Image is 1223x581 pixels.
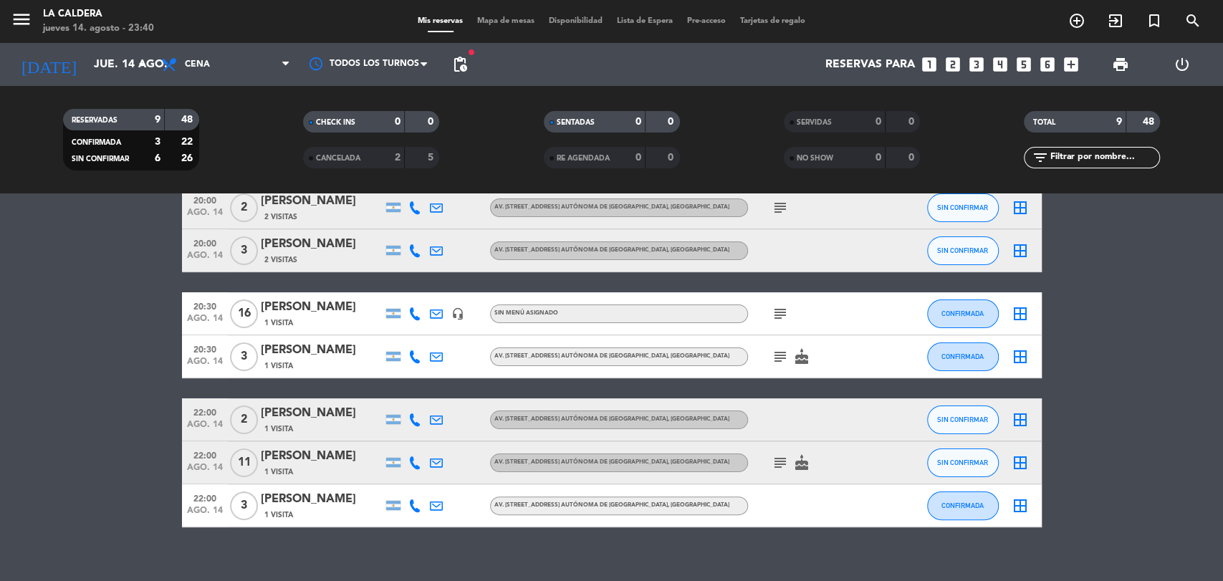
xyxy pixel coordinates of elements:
span: SIN CONFIRMAR [937,458,988,466]
span: Av. [STREET_ADDRESS] Autónoma de [GEOGRAPHIC_DATA], [GEOGRAPHIC_DATA] [494,204,729,210]
span: CONFIRMADA [941,501,984,509]
span: ago. 14 [187,506,223,522]
strong: 26 [181,153,196,163]
strong: 0 [636,117,641,127]
span: 2 [230,193,258,222]
strong: 9 [155,115,160,125]
span: Av. [STREET_ADDRESS] Autónoma de [GEOGRAPHIC_DATA], [GEOGRAPHIC_DATA] [494,459,729,465]
div: [PERSON_NAME] [261,404,383,423]
i: power_settings_new [1173,56,1190,73]
i: subject [772,454,789,471]
strong: 0 [428,117,436,127]
strong: 2 [395,153,401,163]
span: Tarjetas de regalo [733,17,812,25]
span: CONFIRMADA [72,139,121,146]
strong: 0 [908,153,916,163]
span: ago. 14 [187,463,223,479]
span: ago. 14 [187,208,223,224]
div: La Caldera [43,7,154,21]
span: CONFIRMADA [941,352,984,360]
i: subject [772,305,789,322]
span: SENTADAS [557,119,595,126]
i: subject [772,348,789,365]
i: looks_one [920,55,939,74]
strong: 0 [636,153,641,163]
button: CONFIRMADA [927,342,999,371]
span: 22:00 [187,489,223,506]
i: [DATE] [11,49,87,80]
i: arrow_drop_down [133,56,150,73]
span: RE AGENDADA [557,155,610,162]
strong: 3 [155,137,160,147]
button: CONFIRMADA [927,299,999,328]
span: RESERVADAS [72,117,117,124]
span: 1 Visita [264,317,293,329]
span: Mapa de mesas [470,17,542,25]
strong: 0 [876,117,881,127]
strong: 22 [181,137,196,147]
button: SIN CONFIRMAR [927,236,999,265]
i: looks_5 [1015,55,1033,74]
i: headset_mic [451,307,464,320]
strong: 0 [876,153,881,163]
span: 16 [230,299,258,328]
strong: 48 [181,115,196,125]
span: Reservas para [825,58,915,72]
span: Lista de Espera [610,17,680,25]
span: 2 Visitas [264,211,297,223]
span: ago. 14 [187,251,223,267]
span: 20:00 [187,191,223,208]
span: Av. [STREET_ADDRESS] Autónoma de [GEOGRAPHIC_DATA], [GEOGRAPHIC_DATA] [494,247,729,253]
span: print [1112,56,1129,73]
span: 11 [230,448,258,477]
i: looks_4 [991,55,1009,74]
span: 2 Visitas [264,254,297,266]
span: 1 Visita [264,360,293,372]
span: ago. 14 [187,420,223,436]
div: [PERSON_NAME] [261,298,383,317]
span: TOTAL [1032,119,1055,126]
input: Filtrar por nombre... [1048,150,1159,165]
i: looks_3 [967,55,986,74]
span: 1 Visita [264,509,293,521]
i: add_circle_outline [1068,12,1085,29]
span: ago. 14 [187,357,223,373]
i: turned_in_not [1146,12,1163,29]
span: Pre-acceso [680,17,733,25]
i: filter_list [1031,149,1048,166]
span: 20:00 [187,234,223,251]
span: 3 [230,491,258,520]
span: fiber_manual_record [467,48,476,57]
span: Av. [STREET_ADDRESS] Autónoma de [GEOGRAPHIC_DATA], [GEOGRAPHIC_DATA] [494,353,729,359]
span: NO SHOW [797,155,833,162]
strong: 0 [668,117,676,127]
i: exit_to_app [1107,12,1124,29]
strong: 48 [1143,117,1157,127]
i: looks_6 [1038,55,1057,74]
span: 3 [230,236,258,265]
div: [PERSON_NAME] [261,192,383,211]
span: Sin menú asignado [494,310,558,316]
span: CHECK INS [316,119,355,126]
button: SIN CONFIRMAR [927,448,999,477]
span: CANCELADA [316,155,360,162]
i: border_all [1012,411,1029,428]
i: search [1184,12,1202,29]
span: Av. [STREET_ADDRESS] Autónoma de [GEOGRAPHIC_DATA], [GEOGRAPHIC_DATA] [494,502,729,508]
i: border_all [1012,348,1029,365]
span: Mis reservas [411,17,470,25]
i: subject [772,199,789,216]
span: SIN CONFIRMAR [72,155,129,163]
span: Disponibilidad [542,17,610,25]
i: cake [793,454,810,471]
span: ago. 14 [187,314,223,330]
i: border_all [1012,454,1029,471]
button: SIN CONFIRMAR [927,405,999,434]
i: looks_two [944,55,962,74]
i: border_all [1012,305,1029,322]
div: [PERSON_NAME] [261,235,383,254]
span: 2 [230,405,258,434]
i: border_all [1012,199,1029,216]
i: border_all [1012,242,1029,259]
i: add_box [1062,55,1080,74]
